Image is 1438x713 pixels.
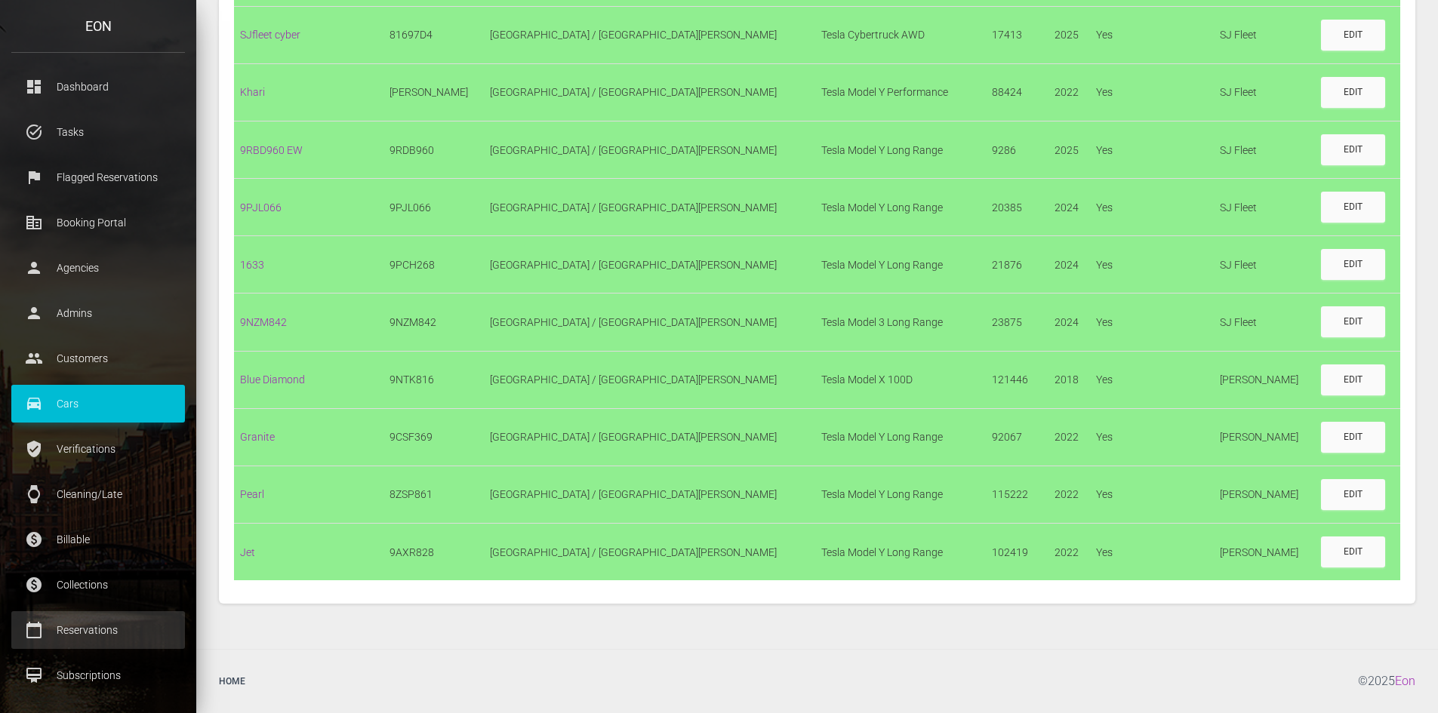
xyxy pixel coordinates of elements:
[11,340,185,377] a: people Customers
[986,524,1048,581] td: 102419
[383,179,484,236] td: 9PJL066
[1344,431,1363,444] div: Edit
[1344,258,1363,271] div: Edit
[1048,466,1089,523] td: 2022
[1048,121,1089,179] td: 2025
[1214,524,1314,581] td: [PERSON_NAME]
[1321,134,1385,165] a: Edit
[484,236,815,293] td: [GEOGRAPHIC_DATA] / [GEOGRAPHIC_DATA][PERSON_NAME]
[1090,524,1214,581] td: Yes
[986,236,1048,293] td: 21876
[240,431,275,443] a: Granite
[484,408,815,466] td: [GEOGRAPHIC_DATA] / [GEOGRAPHIC_DATA][PERSON_NAME]
[484,179,815,236] td: [GEOGRAPHIC_DATA] / [GEOGRAPHIC_DATA][PERSON_NAME]
[11,566,185,604] a: paid Collections
[1321,536,1385,567] a: Edit
[1321,249,1385,280] a: Edit
[1048,236,1089,293] td: 2024
[1048,179,1089,236] td: 2024
[815,524,986,581] td: Tesla Model Y Long Range
[1214,236,1314,293] td: SJ Fleet
[1048,293,1089,351] td: 2024
[240,316,287,328] a: 9NZM842
[11,68,185,106] a: dashboard Dashboard
[1344,29,1363,41] div: Edit
[986,466,1048,523] td: 115222
[815,293,986,351] td: Tesla Model 3 Long Range
[1090,466,1214,523] td: Yes
[11,611,185,649] a: calendar_today Reservations
[23,528,174,551] p: Billable
[1090,179,1214,236] td: Yes
[23,392,174,415] p: Cars
[1214,408,1314,466] td: [PERSON_NAME]
[383,351,484,408] td: 9NTK816
[240,373,305,386] a: Blue Diamond
[240,259,264,271] a: 1633
[23,438,174,460] p: Verifications
[11,430,185,468] a: verified_user Verifications
[815,351,986,408] td: Tesla Model X 100D
[1214,293,1314,351] td: SJ Fleet
[11,385,185,423] a: drive_eta Cars
[1048,524,1089,581] td: 2022
[1048,63,1089,121] td: 2022
[986,179,1048,236] td: 20385
[986,408,1048,466] td: 92067
[1214,121,1314,179] td: SJ Fleet
[1395,674,1415,688] a: Eon
[11,158,185,196] a: flag Flagged Reservations
[1090,293,1214,351] td: Yes
[240,546,255,558] a: Jet
[11,294,185,332] a: person Admins
[1344,201,1363,214] div: Edit
[1321,77,1385,108] a: Edit
[484,293,815,351] td: [GEOGRAPHIC_DATA] / [GEOGRAPHIC_DATA][PERSON_NAME]
[1344,488,1363,501] div: Edit
[1090,236,1214,293] td: Yes
[383,6,484,63] td: 81697D4
[240,201,282,214] a: 9PJL066
[240,488,264,500] a: Pearl
[11,249,185,287] a: person Agencies
[1344,143,1363,156] div: Edit
[1090,63,1214,121] td: Yes
[240,29,300,41] a: SJfleet cyber
[23,121,174,143] p: Tasks
[986,63,1048,121] td: 88424
[1090,121,1214,179] td: Yes
[208,661,257,702] a: Home
[11,656,185,694] a: card_membership Subscriptions
[815,408,986,466] td: Tesla Model Y Long Range
[1321,479,1385,510] a: Edit
[1090,6,1214,63] td: Yes
[383,293,484,351] td: 9NZM842
[986,121,1048,179] td: 9286
[484,466,815,523] td: [GEOGRAPHIC_DATA] / [GEOGRAPHIC_DATA][PERSON_NAME]
[23,619,174,641] p: Reservations
[1344,86,1363,99] div: Edit
[815,121,986,179] td: Tesla Model Y Long Range
[1358,661,1427,702] div: © 2025
[1321,192,1385,223] a: Edit
[484,6,815,63] td: [GEOGRAPHIC_DATA] / [GEOGRAPHIC_DATA][PERSON_NAME]
[815,179,986,236] td: Tesla Model Y Long Range
[23,664,174,687] p: Subscriptions
[484,351,815,408] td: [GEOGRAPHIC_DATA] / [GEOGRAPHIC_DATA][PERSON_NAME]
[815,466,986,523] td: Tesla Model Y Long Range
[1048,6,1089,63] td: 2025
[1214,179,1314,236] td: SJ Fleet
[23,347,174,370] p: Customers
[1344,546,1363,558] div: Edit
[11,475,185,513] a: watch Cleaning/Late
[1214,6,1314,63] td: SJ Fleet
[1048,408,1089,466] td: 2022
[383,236,484,293] td: 9PCH268
[23,166,174,189] p: Flagged Reservations
[23,75,174,98] p: Dashboard
[986,293,1048,351] td: 23875
[815,63,986,121] td: Tesla Model Y Performance
[23,483,174,506] p: Cleaning/Late
[1344,315,1363,328] div: Edit
[1048,351,1089,408] td: 2018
